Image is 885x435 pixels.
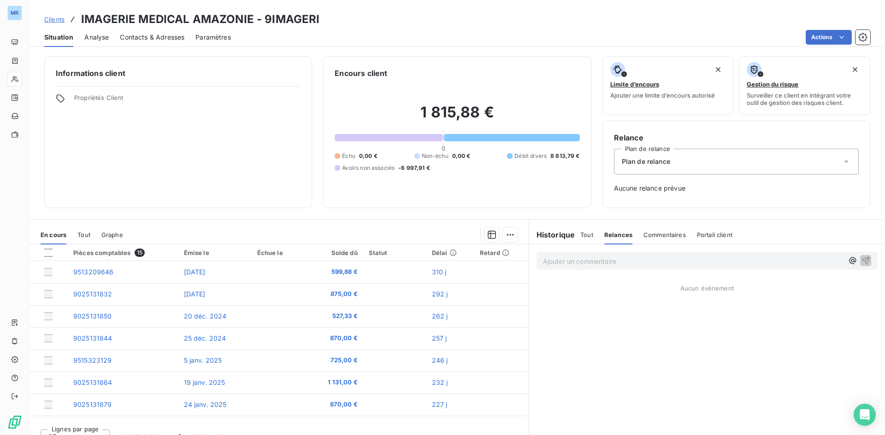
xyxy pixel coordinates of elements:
span: Surveiller ce client en intégrant votre outil de gestion des risques client. [747,92,862,106]
span: 9025131850 [73,312,112,320]
span: 599,88 € [307,267,358,277]
span: Contacts & Adresses [120,33,184,42]
span: Limite d’encours [610,81,659,88]
span: Portail client [697,231,732,238]
span: 20 déc. 2024 [184,312,227,320]
span: Plan de relance [622,157,670,166]
h6: Historique [529,229,575,240]
span: 9025131832 [73,290,112,298]
button: Actions [806,30,852,45]
span: En cours [41,231,66,238]
button: Limite d’encoursAjouter une limite d’encours autorisé [602,56,734,115]
span: 262 j [432,312,448,320]
div: Solde dû [307,249,358,256]
span: Aucun évènement [680,284,734,292]
span: 9025131879 [73,400,112,408]
span: 9513209646 [73,268,114,276]
span: 527,33 € [307,312,358,321]
span: 8 813,79 € [550,152,580,160]
span: Situation [44,33,73,42]
div: Pièces comptables [73,249,173,257]
div: MR [7,6,22,20]
span: 9515323129 [73,356,112,364]
span: Analyse [84,33,109,42]
span: 257 j [432,334,447,342]
span: Gestion du risque [747,81,798,88]
span: Avoirs non associés [342,164,395,172]
span: 870,00 € [307,334,358,343]
span: 24 janv. 2025 [184,400,227,408]
span: 232 j [432,378,448,386]
span: -6 997,91 € [398,164,430,172]
span: 9025131864 [73,378,112,386]
span: 870,00 € [307,400,358,409]
span: 5 janv. 2025 [184,356,222,364]
span: [DATE] [184,290,206,298]
span: 725,00 € [307,356,358,365]
span: Échu [342,152,355,160]
a: Clients [44,15,65,24]
span: 246 j [432,356,448,364]
h3: IMAGERIE MEDICAL AMAZONIE - 9IMAGERI [81,11,319,28]
h6: Relance [614,132,859,143]
span: 1 131,00 € [307,378,358,387]
span: 15 [135,249,145,257]
span: 0 [442,145,445,152]
div: Échue le [257,249,295,256]
span: 9025131844 [73,334,112,342]
h6: Informations client [56,68,301,79]
button: Gestion du risqueSurveiller ce client en intégrant votre outil de gestion des risques client. [739,56,870,115]
span: 292 j [432,290,448,298]
span: 19 janv. 2025 [184,378,225,386]
span: 875,00 € [307,290,358,299]
div: Open Intercom Messenger [854,404,876,426]
span: 227 j [432,400,448,408]
span: Aucune relance prévue [614,184,859,193]
img: Logo LeanPay [7,415,22,429]
span: Débit divers [514,152,547,160]
span: 310 j [432,268,447,276]
span: [DATE] [184,268,206,276]
span: 25 déc. 2024 [184,334,226,342]
span: Commentaires [643,231,686,238]
div: Délai [432,249,469,256]
div: Statut [369,249,421,256]
span: Ajouter une limite d’encours autorisé [610,92,715,99]
span: Tout [77,231,90,238]
span: Non-échu [422,152,448,160]
span: Tout [580,231,593,238]
div: Émise le [184,249,246,256]
div: Retard [480,249,523,256]
span: Propriétés Client [74,94,301,107]
span: Relances [604,231,632,238]
span: 0,00 € [359,152,378,160]
span: Paramètres [195,33,231,42]
h2: 1 815,88 € [335,103,579,131]
span: Clients [44,16,65,23]
span: 0,00 € [452,152,471,160]
h6: Encours client [335,68,387,79]
span: Graphe [101,231,123,238]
